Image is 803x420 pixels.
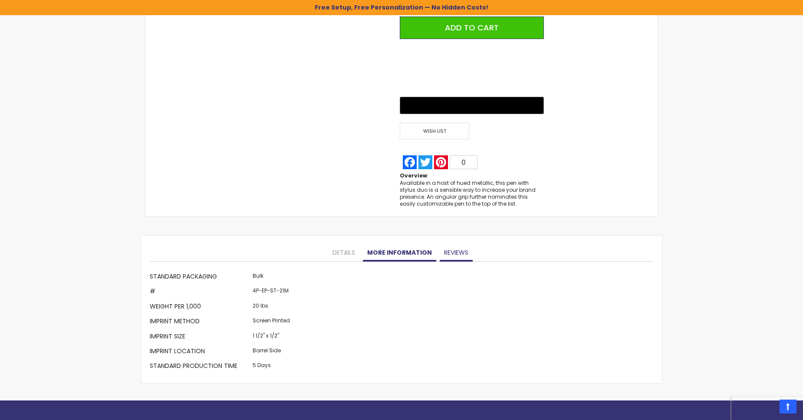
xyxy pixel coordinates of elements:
[363,244,436,262] a: More Information
[731,397,803,420] iframe: Google Customer Reviews
[400,123,469,140] span: Wish List
[440,244,473,262] a: Reviews
[250,345,292,359] td: Barrel Side
[250,315,292,330] td: Screen Printed
[250,330,292,345] td: 1 1/2" x 1/2"
[250,270,292,285] td: Bulk
[433,155,478,169] a: Pinterest0
[462,159,466,166] span: 0
[150,330,250,345] th: Imprint Size
[150,285,250,300] th: #
[150,270,250,285] th: Standard Packaging
[402,155,418,169] a: Facebook
[328,244,359,262] a: Details
[150,300,250,315] th: Weight per 1,000
[150,315,250,330] th: Imprint Method
[250,285,292,300] td: 4P-EP-ST-21M
[418,155,433,169] a: Twitter
[400,46,544,91] iframe: PayPal
[250,360,292,374] td: 5 Days
[400,172,427,179] strong: Overview
[400,16,544,39] button: Add to Cart
[400,180,544,208] div: Available in a host of hued metallic, this pen with stylus duo is a sensible way to increase your...
[445,22,499,33] span: Add to Cart
[250,300,292,315] td: 20 lbs.
[400,123,472,140] a: Wish List
[150,345,250,359] th: Imprint Location
[400,97,544,114] button: Buy with GPay
[150,360,250,374] th: Standard Production Time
